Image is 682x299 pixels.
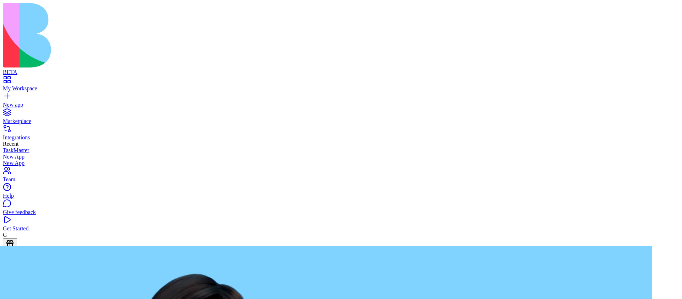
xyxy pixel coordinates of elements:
[3,79,679,92] a: My Workspace
[3,112,679,124] a: Marketplace
[3,225,679,232] div: Get Started
[3,69,679,75] div: BETA
[3,147,679,154] a: TaskMaster
[3,3,288,68] img: logo
[3,160,679,166] a: New App
[3,85,679,92] div: My Workspace
[3,154,679,160] a: New App
[3,170,679,183] a: Team
[3,186,679,199] a: Help
[3,134,679,141] div: Integrations
[3,95,679,108] a: New app
[3,193,679,199] div: Help
[3,102,679,108] div: New app
[3,232,7,238] span: G
[3,176,679,183] div: Team
[3,219,679,232] a: Get Started
[3,63,679,75] a: BETA
[3,128,679,141] a: Integrations
[3,203,679,215] a: Give feedback
[3,209,679,215] div: Give feedback
[3,118,679,124] div: Marketplace
[3,141,18,147] span: Recent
